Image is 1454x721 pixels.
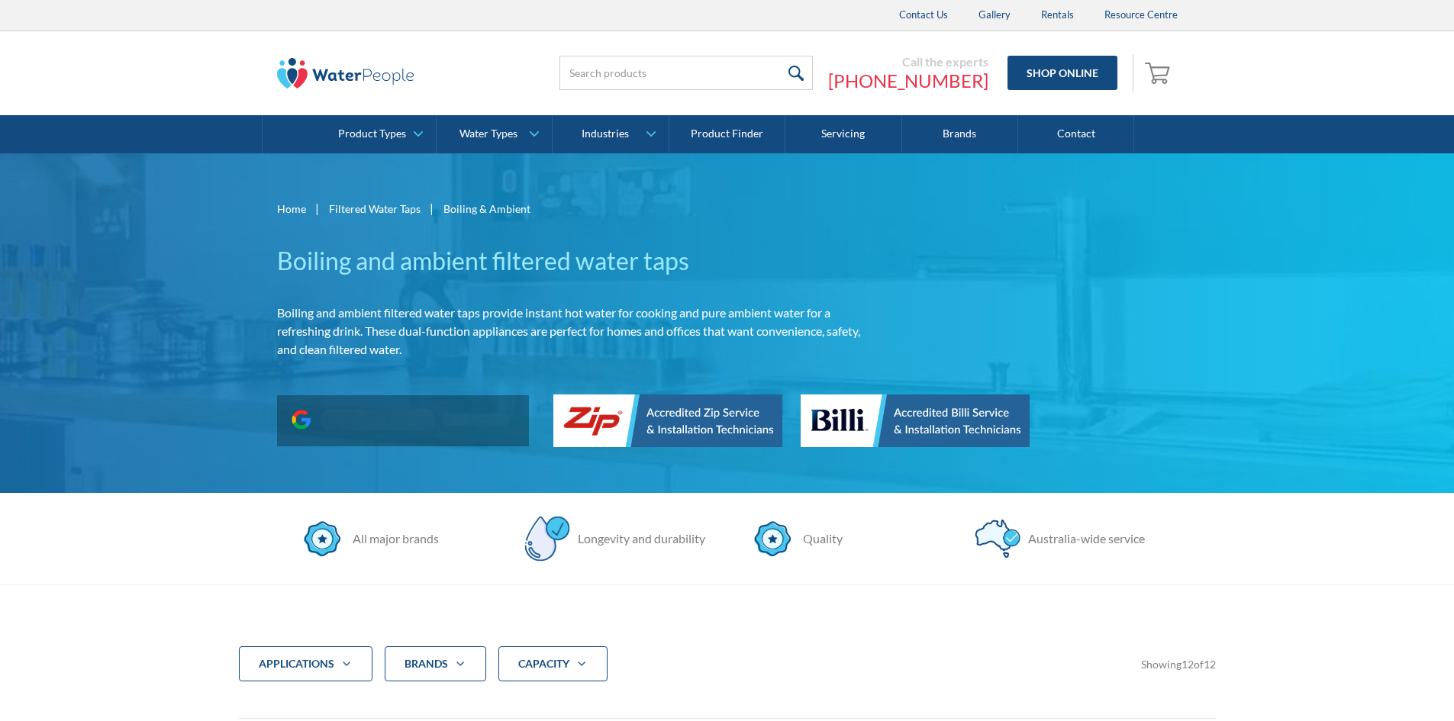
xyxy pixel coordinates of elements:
[559,56,813,90] input: Search products
[553,115,668,153] a: Industries
[428,199,436,217] div: |
[582,127,629,140] div: Industries
[321,115,436,153] a: Product Types
[828,54,988,69] div: Call the experts
[437,115,552,153] a: Water Types
[459,127,517,140] div: Water Types
[902,115,1018,153] a: Brands
[277,201,306,217] a: Home
[239,646,372,681] div: applications
[570,529,705,548] div: Longevity and durability
[1141,55,1178,92] a: Open cart
[1141,656,1216,672] div: Showing of
[785,115,901,153] a: Servicing
[338,127,406,140] div: Product Types
[1018,115,1134,153] a: Contact
[1204,658,1216,671] span: 12
[795,529,843,548] div: Quality
[345,529,439,548] div: All major brands
[1145,60,1174,85] img: shopping cart
[277,304,863,359] p: Boiling and ambient filtered water taps provide instant hot water for cooking and pure ambient wa...
[498,646,608,681] div: CAPACITY
[277,243,863,279] h1: Boiling and ambient filtered water taps
[314,199,321,217] div: |
[1007,56,1117,90] a: Shop Online
[828,69,988,92] a: [PHONE_NUMBER]
[239,646,1216,706] form: Filter 5
[385,646,486,681] div: Brands
[518,657,569,670] strong: CAPACITY
[405,656,448,671] div: Brands
[259,656,334,671] div: applications
[669,115,785,153] a: Product Finder
[1182,658,1194,671] span: 12
[329,201,421,217] a: Filtered Water Taps
[1020,529,1145,548] div: Australia-wide service
[443,201,530,217] div: Boiling & Ambient
[277,58,414,89] img: The Water People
